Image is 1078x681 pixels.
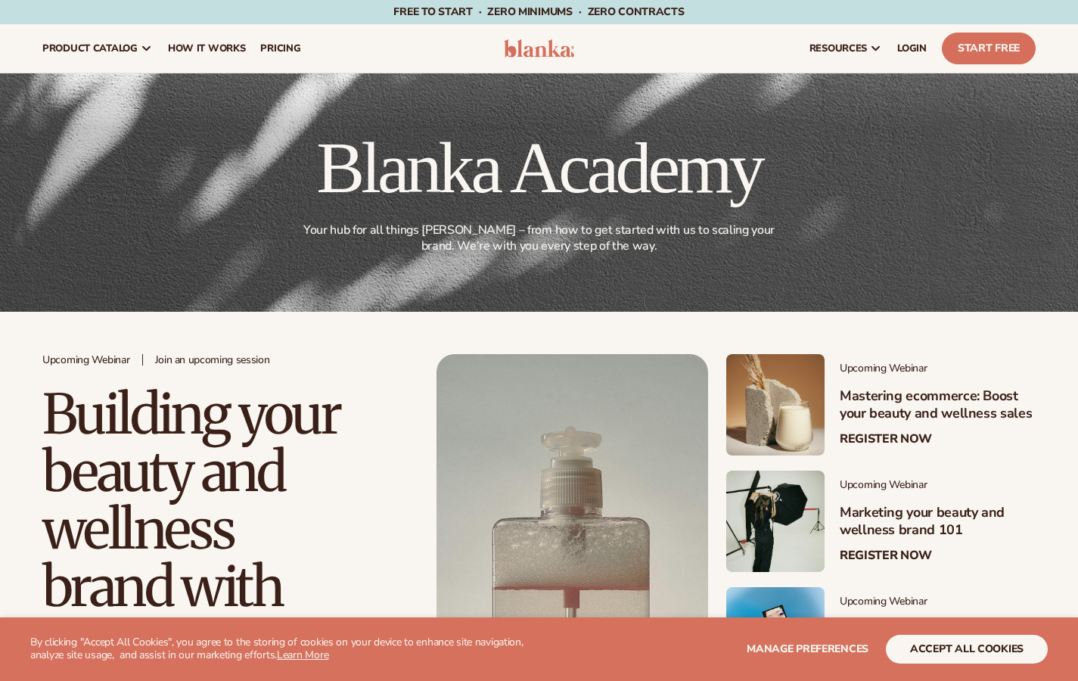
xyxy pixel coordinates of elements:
[886,635,1048,664] button: accept all cookies
[840,432,932,446] a: Register Now
[840,595,1036,608] span: Upcoming Webinar
[160,24,253,73] a: How It Works
[277,648,328,662] a: Learn More
[30,636,558,662] p: By clicking "Accept All Cookies", you agree to the storing of cookies on your device to enhance s...
[747,642,868,656] span: Manage preferences
[897,42,927,54] span: LOGIN
[504,39,575,58] img: logo
[840,549,932,563] a: Register Now
[802,24,890,73] a: resources
[298,222,781,254] p: Your hub for all things [PERSON_NAME] – from how to get started with us to scaling your brand. We...
[42,354,130,367] span: Upcoming Webinar
[42,42,138,54] span: product catalog
[840,479,1036,492] span: Upcoming Webinar
[942,33,1036,64] a: Start Free
[393,5,684,19] span: Free to start · ZERO minimums · ZERO contracts
[809,42,867,54] span: resources
[840,504,1036,540] h3: Marketing your beauty and wellness brand 101
[35,24,160,73] a: product catalog
[260,42,300,54] span: pricing
[890,24,934,73] a: LOGIN
[840,362,1036,375] span: Upcoming Webinar
[840,387,1036,423] h3: Mastering ecommerce: Boost your beauty and wellness sales
[155,354,270,367] span: Join an upcoming session
[747,635,868,664] button: Manage preferences
[253,24,308,73] a: pricing
[168,42,246,54] span: How It Works
[295,132,784,204] h1: Blanka Academy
